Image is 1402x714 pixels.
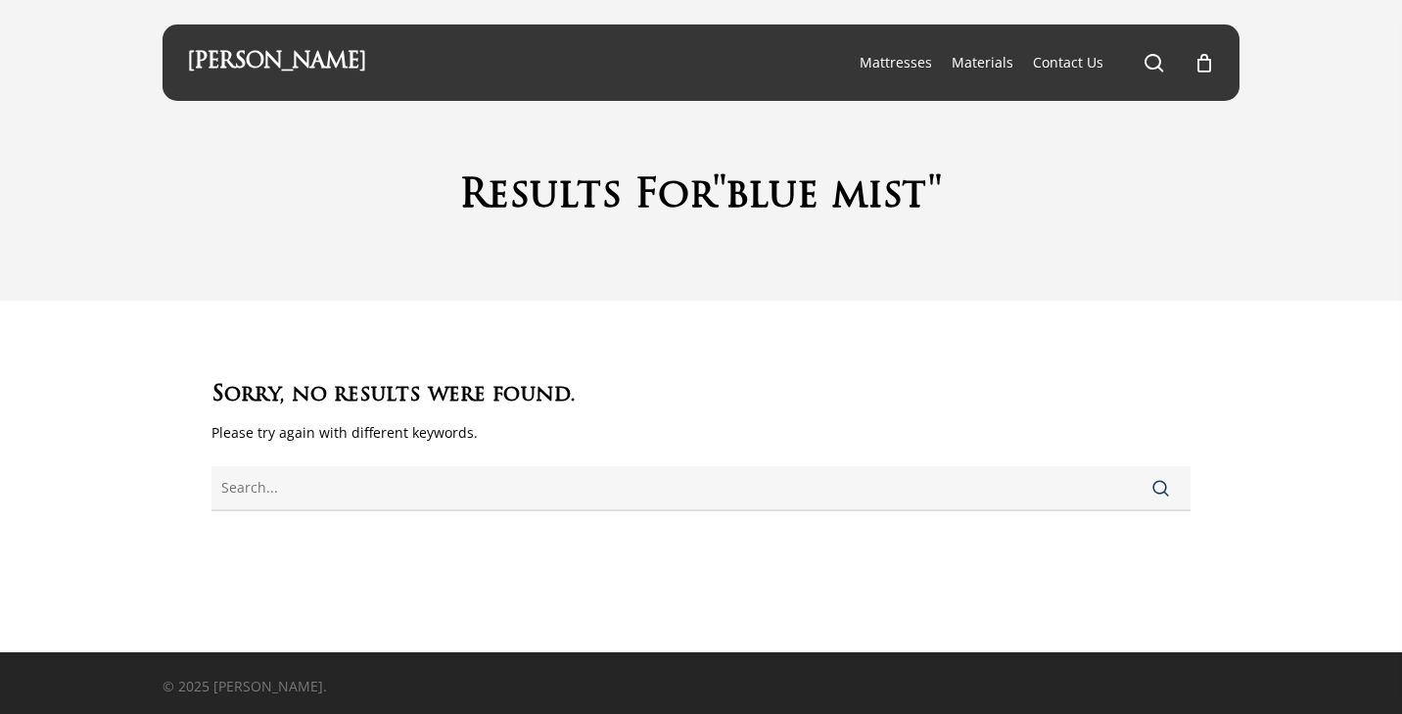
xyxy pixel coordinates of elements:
[860,53,932,71] span: Mattresses
[187,52,366,73] a: [PERSON_NAME]
[211,379,1191,412] h3: Sorry, no results were found.
[1193,52,1215,73] a: Cart
[1033,53,1103,71] span: Contact Us
[211,420,1191,466] p: Please try again with different keywords.
[850,24,1215,101] nav: Main Menu
[952,53,1013,71] span: Materials
[952,53,1013,72] a: Materials
[860,53,932,72] a: Mattresses
[1033,53,1103,72] a: Contact Us
[163,676,599,697] p: © 2025 [PERSON_NAME].
[163,172,1239,221] h1: Results For
[713,177,943,216] span: "blue mist"
[211,466,1191,511] input: Search for:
